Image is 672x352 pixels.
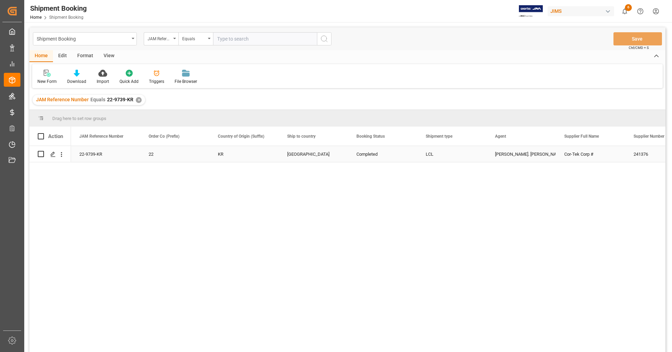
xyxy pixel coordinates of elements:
[29,50,53,62] div: Home
[148,34,171,42] div: JAM Reference Number
[37,34,129,43] div: Shipment Booking
[48,133,63,139] div: Action
[33,32,137,45] button: open menu
[287,146,340,162] div: [GEOGRAPHIC_DATA]
[495,134,506,139] span: Agent
[287,134,316,139] span: Ship to country
[213,32,317,45] input: Type to search
[495,146,548,162] div: [PERSON_NAME]. [PERSON_NAME]
[30,3,87,14] div: Shipment Booking
[79,134,123,139] span: JAM Reference Number
[53,50,72,62] div: Edit
[617,3,633,19] button: show 6 new notifications
[629,45,649,50] span: Ctrl/CMD + S
[30,15,42,20] a: Home
[149,78,164,85] div: Triggers
[564,134,599,139] span: Supplier Full Name
[633,3,648,19] button: Help Center
[71,146,140,162] div: 22-9739-KR
[548,5,617,18] button: JIMS
[120,78,139,85] div: Quick Add
[634,134,664,139] span: Supplier Number
[67,78,86,85] div: Download
[175,78,197,85] div: File Browser
[356,146,409,162] div: Completed
[149,146,201,162] div: 22
[356,134,385,139] span: Booking Status
[613,32,662,45] button: Save
[52,116,106,121] span: Drag here to set row groups
[548,6,614,16] div: JIMS
[37,78,57,85] div: New Form
[107,97,133,102] span: 22-9739-KR
[519,5,543,17] img: Exertis%20JAM%20-%20Email%20Logo.jpg_1722504956.jpg
[218,134,264,139] span: Country of Origin (Suffix)
[218,146,271,162] div: KR
[72,50,98,62] div: Format
[144,32,178,45] button: open menu
[625,4,632,11] span: 6
[149,134,179,139] span: Order Co (Prefix)
[29,146,71,162] div: Press SPACE to select this row.
[426,146,478,162] div: LCL
[98,50,120,62] div: View
[97,78,109,85] div: Import
[36,97,89,102] span: JAM Reference Number
[136,97,142,103] div: ✕
[178,32,213,45] button: open menu
[317,32,331,45] button: search button
[426,134,452,139] span: Shipment type
[90,97,105,102] span: Equals
[556,146,625,162] div: Cor-Tek Corp #
[182,34,206,42] div: Equals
